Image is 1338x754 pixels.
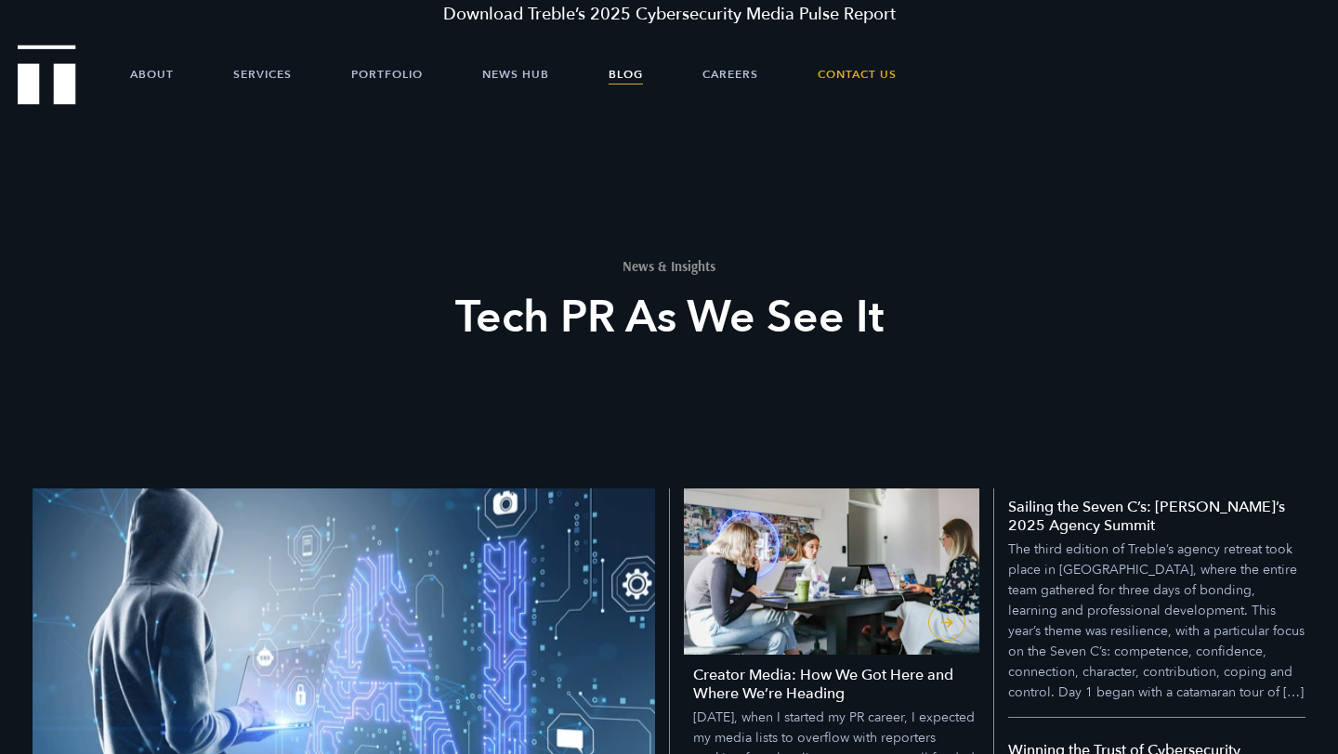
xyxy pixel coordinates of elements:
[609,46,643,102] a: Blog
[19,46,74,103] a: Treble Homepage
[18,45,76,104] img: Treble logo
[351,46,423,102] a: Portfolio
[326,289,1012,346] h2: Tech PR As We See It
[233,46,292,102] a: Services
[130,46,174,102] a: About
[693,666,979,703] h4: Creator Media: How We Got Here and Where We’re Heading
[818,46,897,102] a: Contact Us
[684,488,979,655] img: Creator Media: How We Got Here and Where We’re Heading
[702,46,758,102] a: Careers
[1008,539,1305,703] p: The third edition of Treble’s agency retreat took place in [GEOGRAPHIC_DATA], where the entire te...
[326,259,1012,273] h1: News & Insights
[1008,498,1305,718] a: Sailing the Seven C’s: Treble’s 2025 Agency Summit
[1008,498,1305,535] h5: Sailing the Seven C’s: [PERSON_NAME]’s 2025 Agency Summit
[482,46,549,102] a: News Hub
